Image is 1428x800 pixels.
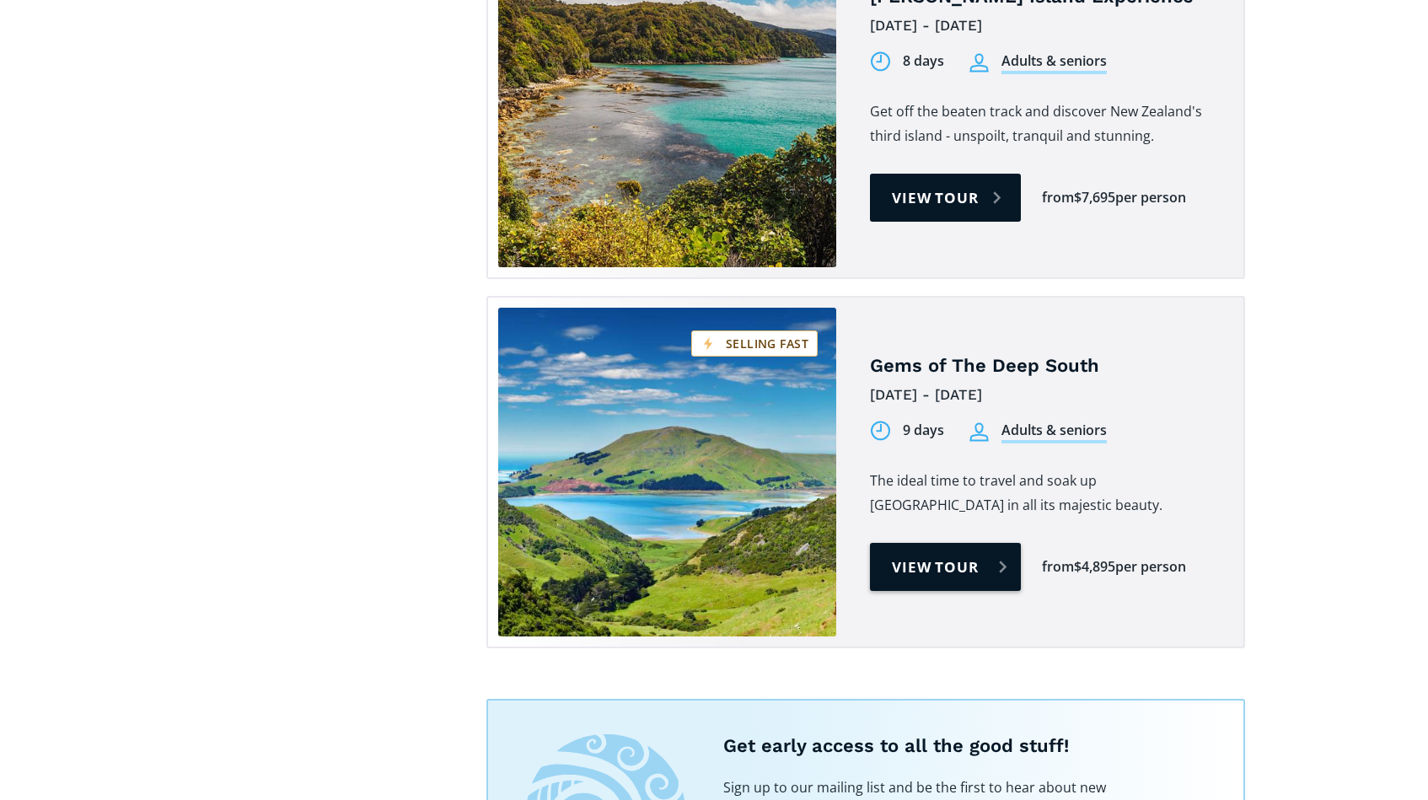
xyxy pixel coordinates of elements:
a: View tour [870,543,1021,591]
div: $4,895 [1074,557,1115,577]
h5: Get early access to all the good stuff! [723,734,1205,759]
div: from [1042,188,1074,207]
div: 9 [903,421,910,440]
div: per person [1115,557,1186,577]
div: Adults & seniors [1001,51,1107,74]
div: $7,695 [1074,188,1115,207]
a: View tour [870,174,1021,222]
div: [DATE] - [DATE] [870,382,1218,408]
div: days [914,51,944,71]
div: per person [1115,188,1186,207]
div: from [1042,557,1074,577]
div: Adults & seniors [1001,421,1107,443]
p: The ideal time to travel and soak up [GEOGRAPHIC_DATA] in all its majestic beauty. [870,469,1218,518]
div: [DATE] - [DATE] [870,13,1218,39]
div: 8 [903,51,910,71]
div: days [914,421,944,440]
h4: Gems of The Deep South [870,354,1218,379]
p: Get off the beaten track and discover New Zealand's third island - unspoilt, tranquil and stunning. [870,99,1218,148]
